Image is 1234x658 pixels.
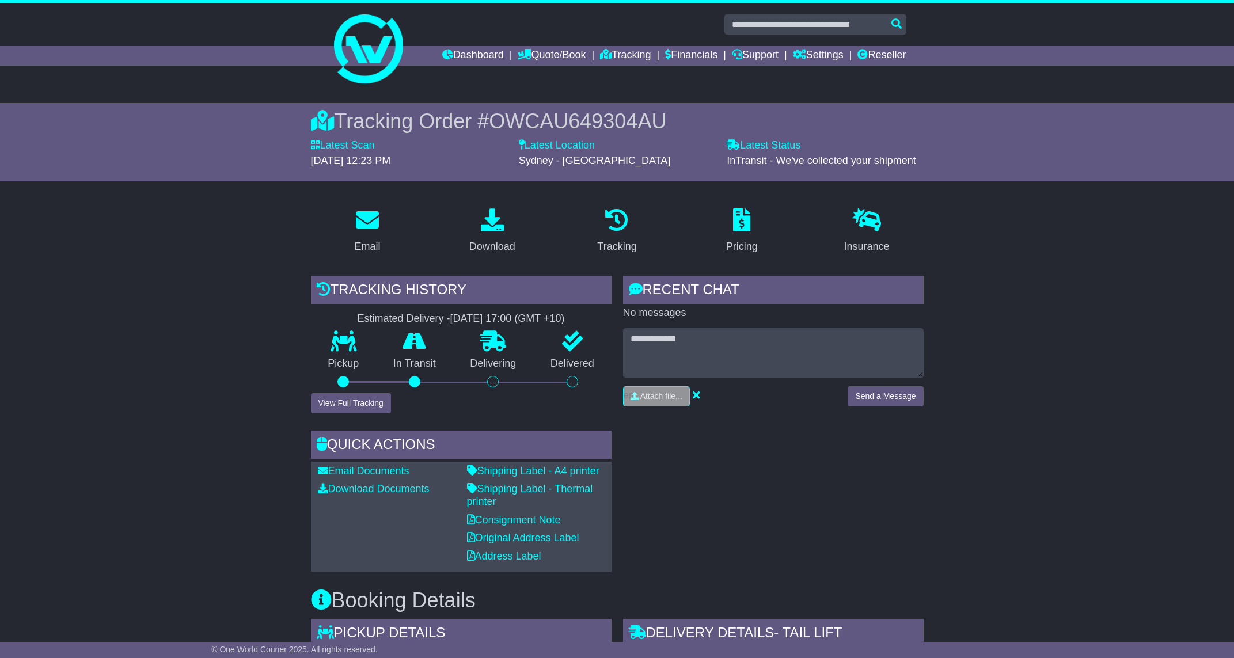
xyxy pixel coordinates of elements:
div: Download [469,239,515,254]
a: Settings [793,46,844,66]
h3: Booking Details [311,589,924,612]
span: OWCAU649304AU [489,109,666,133]
div: Pricing [726,239,758,254]
a: Address Label [467,550,541,562]
a: Tracking [600,46,651,66]
div: Delivery Details [623,619,924,650]
div: RECENT CHAT [623,276,924,307]
div: Tracking Order # [311,109,924,134]
a: Insurance [837,204,897,258]
div: Pickup Details [311,619,612,650]
a: Download [462,204,523,258]
span: InTransit - We've collected your shipment [727,155,916,166]
div: Email [354,239,380,254]
button: View Full Tracking [311,393,391,413]
span: - Tail Lift [774,625,842,640]
a: Original Address Label [467,532,579,543]
a: Tracking [590,204,644,258]
a: Shipping Label - A4 printer [467,465,599,477]
button: Send a Message [848,386,923,406]
a: Quote/Book [518,46,586,66]
p: Delivering [453,357,534,370]
a: Pricing [719,204,765,258]
div: Tracking [597,239,636,254]
div: Quick Actions [311,431,612,462]
a: Reseller [857,46,906,66]
a: Financials [665,46,717,66]
a: Shipping Label - Thermal printer [467,483,593,507]
div: [DATE] 17:00 (GMT +10) [450,313,565,325]
a: Download Documents [318,483,430,495]
span: © One World Courier 2025. All rights reserved. [211,645,378,654]
p: In Transit [376,357,453,370]
a: Support [732,46,779,66]
div: Tracking history [311,276,612,307]
div: Estimated Delivery - [311,313,612,325]
label: Latest Status [727,139,800,152]
span: Sydney - [GEOGRAPHIC_DATA] [519,155,670,166]
p: Pickup [311,357,377,370]
a: Email [347,204,388,258]
p: No messages [623,307,924,320]
a: Email Documents [318,465,409,477]
a: Dashboard [442,46,504,66]
div: Insurance [844,239,890,254]
p: Delivered [533,357,612,370]
span: [DATE] 12:23 PM [311,155,391,166]
a: Consignment Note [467,514,561,526]
label: Latest Location [519,139,595,152]
label: Latest Scan [311,139,375,152]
